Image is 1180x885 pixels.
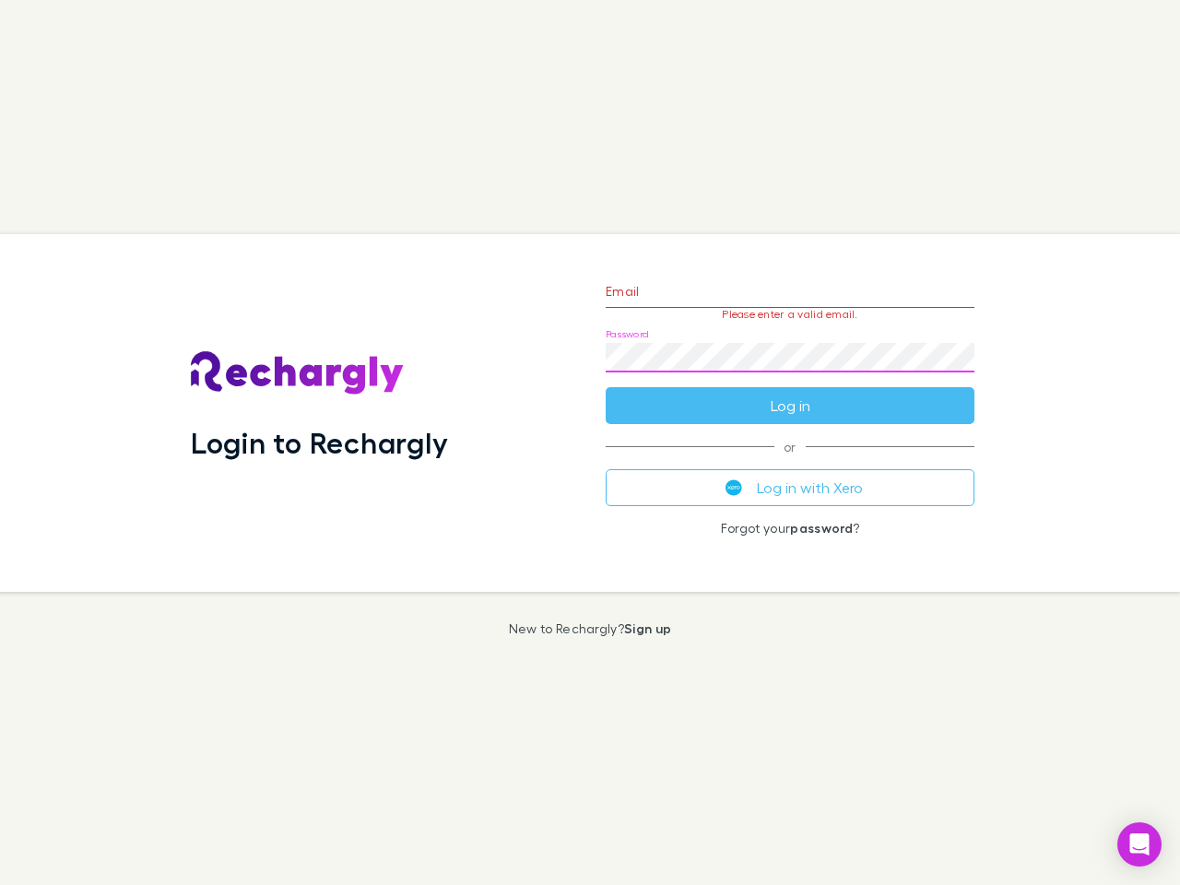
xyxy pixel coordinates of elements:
[191,351,405,395] img: Rechargly's Logo
[790,520,853,536] a: password
[509,621,672,636] p: New to Rechargly?
[1117,822,1162,867] div: Open Intercom Messenger
[606,327,649,341] label: Password
[624,620,671,636] a: Sign up
[606,446,974,447] span: or
[606,521,974,536] p: Forgot your ?
[191,425,448,460] h1: Login to Rechargly
[606,387,974,424] button: Log in
[606,469,974,506] button: Log in with Xero
[726,479,742,496] img: Xero's logo
[606,308,974,321] p: Please enter a valid email.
